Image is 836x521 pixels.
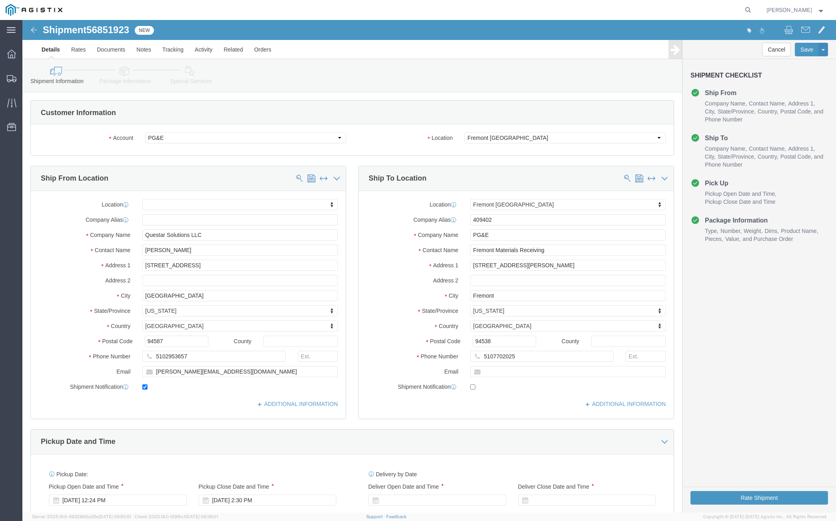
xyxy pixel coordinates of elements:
span: [DATE] 09:39:01 [186,514,218,519]
span: Lucero Lizaola [766,6,812,14]
iframe: FS Legacy Container [22,20,836,513]
a: Feedback [386,514,407,519]
button: [PERSON_NAME] [766,5,825,15]
span: Client: 2025.19.0-129fbcf [135,514,218,519]
img: logo [6,4,62,16]
span: Server: 2025.19.0-49328d0a35e [32,514,131,519]
span: [DATE] 09:50:51 [99,514,131,519]
a: Support [366,514,386,519]
span: Copyright © [DATE]-[DATE] Agistix Inc., All Rights Reserved [703,513,826,520]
